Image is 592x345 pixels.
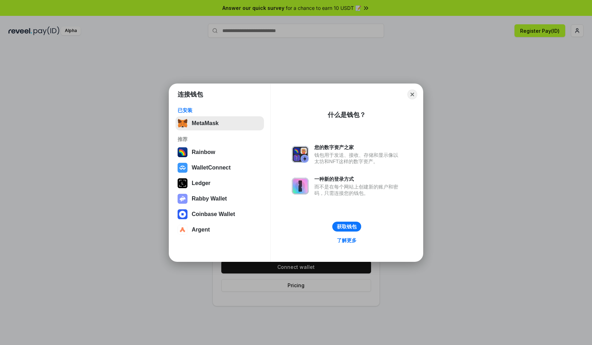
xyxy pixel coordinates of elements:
[328,111,366,119] div: 什么是钱包？
[178,194,187,204] img: svg+xml,%3Csvg%20xmlns%3D%22http%3A%2F%2Fwww.w3.org%2F2000%2Fsvg%22%20fill%3D%22none%22%20viewBox...
[314,184,402,196] div: 而不是在每个网站上创建新的账户和密码，只需连接您的钱包。
[178,90,203,99] h1: 连接钱包
[192,196,227,202] div: Rabby Wallet
[175,207,264,221] button: Coinbase Wallet
[192,180,210,186] div: Ledger
[192,120,218,127] div: MetaMask
[192,149,215,155] div: Rainbow
[292,146,309,163] img: svg+xml,%3Csvg%20xmlns%3D%22http%3A%2F%2Fwww.w3.org%2F2000%2Fsvg%22%20fill%3D%22none%22%20viewBox...
[178,147,187,157] img: svg+xml,%3Csvg%20width%3D%22120%22%20height%3D%22120%22%20viewBox%3D%220%200%20120%20120%22%20fil...
[178,107,262,113] div: 已安装
[192,165,231,171] div: WalletConnect
[178,209,187,219] img: svg+xml,%3Csvg%20width%3D%2228%22%20height%3D%2228%22%20viewBox%3D%220%200%2028%2028%22%20fill%3D...
[314,176,402,182] div: 一种新的登录方式
[333,236,361,245] a: 了解更多
[178,178,187,188] img: svg+xml,%3Csvg%20xmlns%3D%22http%3A%2F%2Fwww.w3.org%2F2000%2Fsvg%22%20width%3D%2228%22%20height%3...
[175,116,264,130] button: MetaMask
[314,144,402,150] div: 您的数字资产之家
[178,136,262,142] div: 推荐
[332,222,361,232] button: 获取钱包
[178,163,187,173] img: svg+xml,%3Csvg%20width%3D%2228%22%20height%3D%2228%22%20viewBox%3D%220%200%2028%2028%22%20fill%3D...
[175,176,264,190] button: Ledger
[192,211,235,217] div: Coinbase Wallet
[175,161,264,175] button: WalletConnect
[192,227,210,233] div: Argent
[337,223,357,230] div: 获取钱包
[407,90,417,99] button: Close
[175,192,264,206] button: Rabby Wallet
[337,237,357,244] div: 了解更多
[175,223,264,237] button: Argent
[178,225,187,235] img: svg+xml,%3Csvg%20width%3D%2228%22%20height%3D%2228%22%20viewBox%3D%220%200%2028%2028%22%20fill%3D...
[314,152,402,165] div: 钱包用于发送、接收、存储和显示像以太坊和NFT这样的数字资产。
[292,178,309,195] img: svg+xml,%3Csvg%20xmlns%3D%22http%3A%2F%2Fwww.w3.org%2F2000%2Fsvg%22%20fill%3D%22none%22%20viewBox...
[175,145,264,159] button: Rainbow
[178,118,187,128] img: svg+xml,%3Csvg%20fill%3D%22none%22%20height%3D%2233%22%20viewBox%3D%220%200%2035%2033%22%20width%...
